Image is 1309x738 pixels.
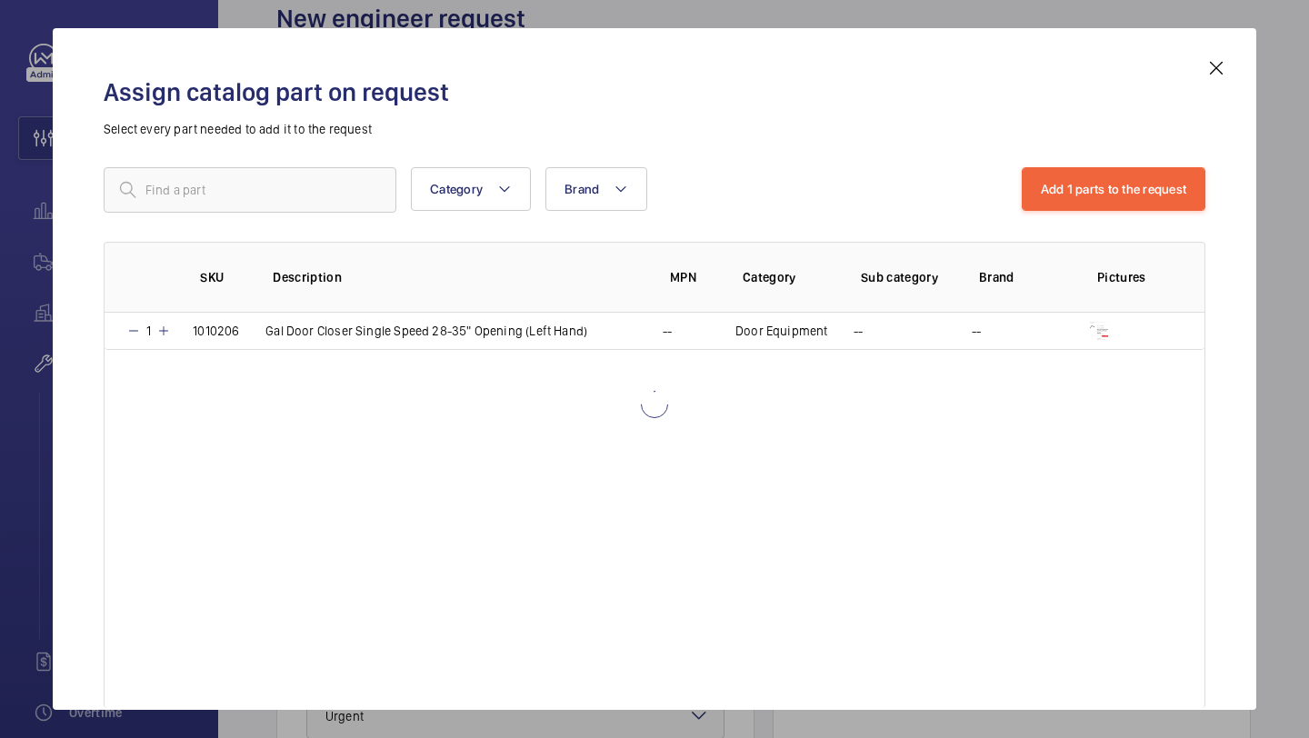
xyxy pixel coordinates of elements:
[1022,167,1206,211] button: Add 1 parts to the request
[1097,268,1168,286] p: Pictures
[1090,322,1108,340] img: XjUVXz5b68HqdTGEQgyhAxsyWTbV5CgRvuPwfH26bTOY7L9K.png
[565,182,599,196] span: Brand
[735,322,828,340] p: Door Equipment
[545,167,647,211] button: Brand
[141,322,156,340] p: 1
[430,182,483,196] span: Category
[743,268,832,286] p: Category
[663,322,672,340] p: --
[273,268,641,286] p: Description
[200,268,244,286] p: SKU
[861,268,950,286] p: Sub category
[265,322,587,340] p: Gal Door Closer Single Speed 28-35" Opening (Left Hand)
[104,120,1205,138] p: Select every part needed to add it to the request
[854,322,863,340] p: --
[979,268,1068,286] p: Brand
[411,167,531,211] button: Category
[104,167,396,213] input: Find a part
[104,75,1205,109] h2: Assign catalog part on request
[670,268,714,286] p: MPN
[193,322,239,340] p: 1010206
[972,322,981,340] p: --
